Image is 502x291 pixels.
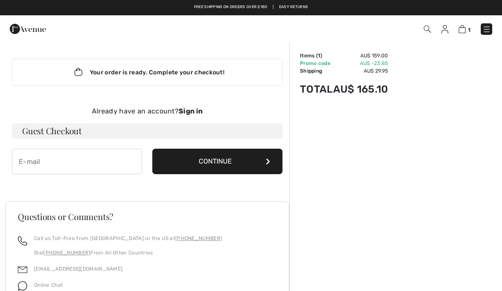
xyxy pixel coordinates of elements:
img: chat [18,281,27,291]
input: E-mail [12,149,142,174]
a: 1 [459,24,471,34]
td: AU$ 29.95 [333,67,388,75]
span: Online Chat [34,282,63,288]
div: Your order is ready. Complete your checkout! [12,59,282,86]
img: Shopping Bag [459,25,466,33]
td: Shipping [300,67,333,75]
a: [EMAIL_ADDRESS][DOMAIN_NAME] [34,266,123,272]
p: Call us Toll-Free from [GEOGRAPHIC_DATA] or the US at [34,234,222,242]
td: Items ( ) [300,52,333,59]
img: 1ère Avenue [10,20,46,37]
a: [PHONE_NUMBER] [43,250,90,256]
button: Continue [152,149,282,174]
td: AU$ 159.00 [333,52,388,59]
div: Already have an account? [12,106,282,116]
h3: Questions or Comments? [18,212,277,221]
a: [PHONE_NUMBER] [175,235,222,241]
img: Menu [482,25,491,34]
img: call [18,236,27,246]
span: 1 [468,27,471,33]
td: AU$ 165.10 [333,75,388,104]
a: 1ère Avenue [10,24,46,32]
img: Search [424,25,431,33]
h3: Guest Checkout [12,123,282,138]
td: Promo code [300,59,333,67]
img: email [18,265,27,274]
p: Dial From All Other Countries [34,249,222,257]
strong: Sign in [179,107,203,115]
img: My Info [441,25,448,34]
span: 1 [318,53,320,59]
td: Total [300,75,333,104]
td: AU$ -23.85 [333,59,388,67]
a: Free shipping on orders over $180 [194,4,268,10]
a: Easy Returns [279,4,308,10]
